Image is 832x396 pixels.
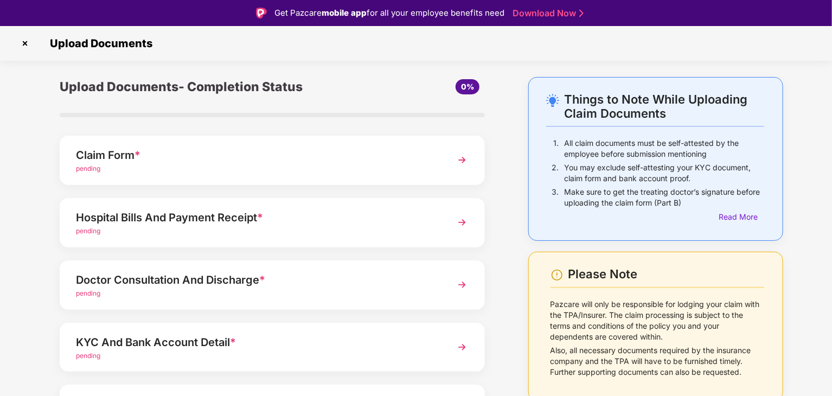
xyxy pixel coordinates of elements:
p: 3. [552,187,559,208]
span: Upload Documents [39,37,158,50]
span: pending [76,227,100,235]
img: Logo [256,8,267,18]
img: svg+xml;base64,PHN2ZyBpZD0iTmV4dCIgeG1sbnM9Imh0dHA6Ly93d3cudzMub3JnLzIwMDAvc3ZnIiB3aWR0aD0iMzYiIG... [452,337,472,357]
img: svg+xml;base64,PHN2ZyBpZD0iTmV4dCIgeG1sbnM9Imh0dHA6Ly93d3cudzMub3JnLzIwMDAvc3ZnIiB3aWR0aD0iMzYiIG... [452,150,472,170]
span: 0% [461,82,474,91]
a: Download Now [513,8,580,19]
span: pending [76,289,100,297]
img: svg+xml;base64,PHN2ZyBpZD0iTmV4dCIgeG1sbnM9Imh0dHA6Ly93d3cudzMub3JnLzIwMDAvc3ZnIiB3aWR0aD0iMzYiIG... [452,275,472,295]
div: KYC And Bank Account Detail [76,334,436,351]
div: Upload Documents- Completion Status [60,77,343,97]
div: Things to Note While Uploading Claim Documents [564,92,764,120]
p: Also, all necessary documents required by the insurance company and the TPA will have to be furni... [551,345,764,378]
img: svg+xml;base64,PHN2ZyBpZD0iQ3Jvc3MtMzJ4MzIiIHhtbG5zPSJodHRwOi8vd3d3LnczLm9yZy8yMDAwL3N2ZyIgd2lkdG... [16,35,34,52]
span: pending [76,352,100,360]
img: svg+xml;base64,PHN2ZyBpZD0iTmV4dCIgeG1sbnM9Imh0dHA6Ly93d3cudzMub3JnLzIwMDAvc3ZnIiB3aWR0aD0iMzYiIG... [452,213,472,232]
img: svg+xml;base64,PHN2ZyB4bWxucz0iaHR0cDovL3d3dy53My5vcmcvMjAwMC9zdmciIHdpZHRoPSIyNC4wOTMiIGhlaWdodD... [546,94,559,107]
div: Please Note [568,267,764,282]
div: Doctor Consultation And Discharge [76,271,436,289]
div: Read More [719,211,764,223]
span: pending [76,164,100,173]
p: 1. [553,138,559,159]
p: 2. [552,162,559,184]
div: Get Pazcare for all your employee benefits need [274,7,504,20]
strong: mobile app [322,8,367,18]
div: Hospital Bills And Payment Receipt [76,209,436,226]
p: All claim documents must be self-attested by the employee before submission mentioning [564,138,764,159]
img: Stroke [579,8,584,19]
p: Make sure to get the treating doctor’s signature before uploading the claim form (Part B) [564,187,764,208]
p: Pazcare will only be responsible for lodging your claim with the TPA/Insurer. The claim processin... [551,299,764,342]
div: Claim Form [76,146,436,164]
p: You may exclude self-attesting your KYC document, claim form and bank account proof. [564,162,764,184]
img: svg+xml;base64,PHN2ZyBpZD0iV2FybmluZ18tXzI0eDI0IiBkYXRhLW5hbWU9Ildhcm5pbmcgLSAyNHgyNCIgeG1sbnM9Im... [551,269,564,282]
